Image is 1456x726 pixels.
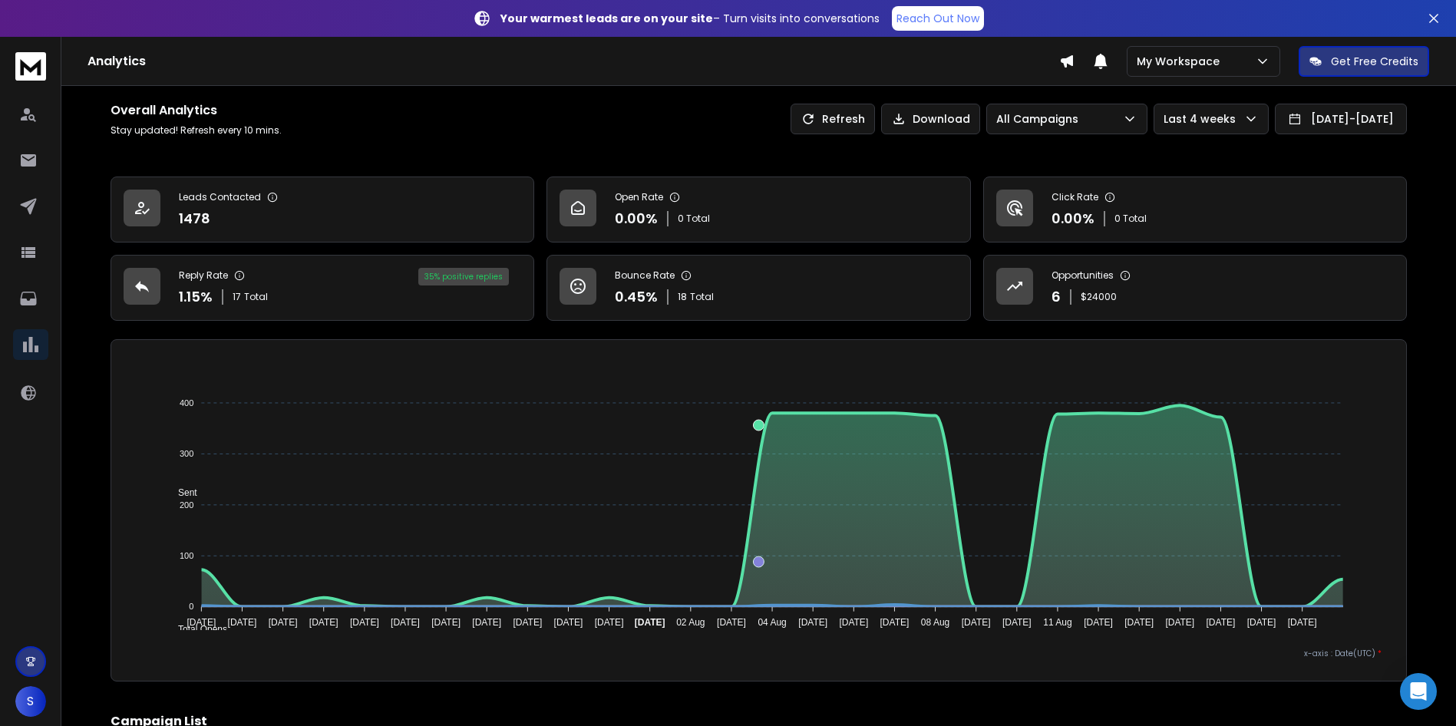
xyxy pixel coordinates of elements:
[615,191,663,203] p: Open Rate
[1124,617,1154,628] tspan: [DATE]
[798,617,827,628] tspan: [DATE]
[472,617,501,628] tspan: [DATE]
[269,617,298,628] tspan: [DATE]
[983,255,1407,321] a: Opportunities6$24000
[233,291,241,303] span: 17
[350,617,379,628] tspan: [DATE]
[111,101,282,120] h1: Overall Analytics
[167,624,227,635] span: Total Opens
[676,617,705,628] tspan: 02 Aug
[690,291,714,303] span: Total
[180,398,193,408] tspan: 400
[15,686,46,717] button: S
[1299,46,1429,77] button: Get Free Credits
[1081,291,1117,303] p: $ 24000
[513,617,543,628] tspan: [DATE]
[717,617,746,628] tspan: [DATE]
[431,617,461,628] tspan: [DATE]
[758,617,786,628] tspan: 04 Aug
[15,52,46,81] img: logo
[111,177,534,243] a: Leads Contacted1478
[1052,208,1094,229] p: 0.00 %
[180,449,193,458] tspan: 300
[179,191,261,203] p: Leads Contacted
[1084,617,1113,628] tspan: [DATE]
[180,500,193,510] tspan: 200
[678,213,710,225] p: 0 Total
[1207,617,1236,628] tspan: [DATE]
[167,487,197,498] span: Sent
[391,617,420,628] tspan: [DATE]
[554,617,583,628] tspan: [DATE]
[1052,269,1114,282] p: Opportunities
[881,104,980,134] button: Download
[1043,617,1071,628] tspan: 11 Aug
[244,291,268,303] span: Total
[1166,617,1195,628] tspan: [DATE]
[189,602,193,611] tspan: 0
[880,617,910,628] tspan: [DATE]
[913,111,970,127] p: Download
[1400,673,1437,710] div: Open Intercom Messenger
[111,124,282,137] p: Stay updated! Refresh every 10 mins.
[500,11,713,26] strong: Your warmest leads are on your site
[179,286,213,308] p: 1.15 %
[615,269,675,282] p: Bounce Rate
[180,551,193,560] tspan: 100
[595,617,624,628] tspan: [DATE]
[1247,617,1276,628] tspan: [DATE]
[187,617,216,628] tspan: [DATE]
[1002,617,1032,628] tspan: [DATE]
[546,177,970,243] a: Open Rate0.00%0 Total
[1164,111,1242,127] p: Last 4 weeks
[1052,191,1098,203] p: Click Rate
[1137,54,1226,69] p: My Workspace
[1288,617,1317,628] tspan: [DATE]
[892,6,984,31] a: Reach Out Now
[500,11,880,26] p: – Turn visits into conversations
[962,617,991,628] tspan: [DATE]
[111,255,534,321] a: Reply Rate1.15%17Total35% positive replies
[840,617,869,628] tspan: [DATE]
[983,177,1407,243] a: Click Rate0.00%0 Total
[309,617,338,628] tspan: [DATE]
[228,617,257,628] tspan: [DATE]
[921,617,949,628] tspan: 08 Aug
[418,268,509,285] div: 35 % positive replies
[1052,286,1061,308] p: 6
[996,111,1085,127] p: All Campaigns
[1114,213,1147,225] p: 0 Total
[546,255,970,321] a: Bounce Rate0.45%18Total
[136,648,1382,659] p: x-axis : Date(UTC)
[678,291,687,303] span: 18
[635,617,665,628] tspan: [DATE]
[822,111,865,127] p: Refresh
[1331,54,1418,69] p: Get Free Credits
[896,11,979,26] p: Reach Out Now
[615,208,658,229] p: 0.00 %
[791,104,875,134] button: Refresh
[615,286,658,308] p: 0.45 %
[179,269,228,282] p: Reply Rate
[1275,104,1407,134] button: [DATE]-[DATE]
[87,52,1059,71] h1: Analytics
[179,208,210,229] p: 1478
